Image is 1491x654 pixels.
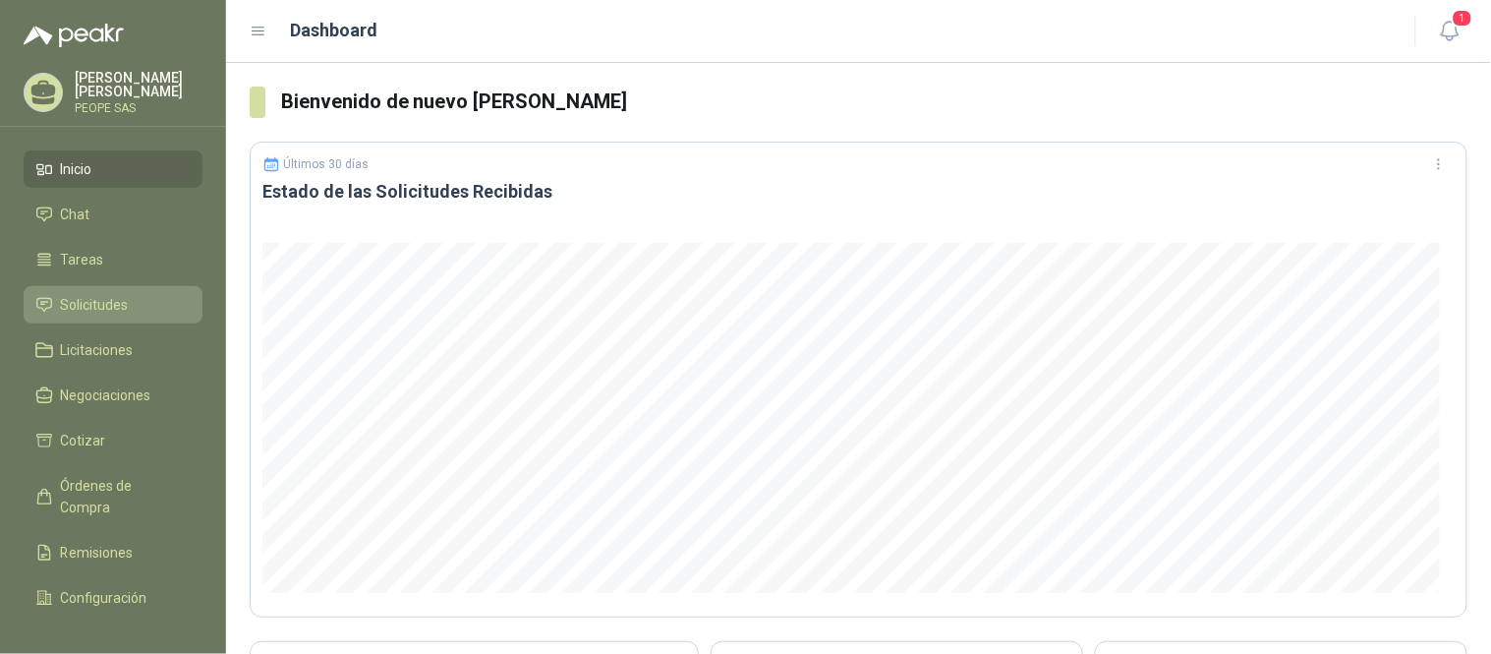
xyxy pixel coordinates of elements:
[61,587,147,609] span: Configuración
[24,579,202,617] a: Configuración
[284,157,370,171] p: Últimos 30 días
[75,102,202,114] p: PEOPE SAS
[262,180,1455,204] h3: Estado de las Solicitudes Recibidas
[75,71,202,98] p: [PERSON_NAME] [PERSON_NAME]
[291,17,378,44] h1: Dashboard
[24,422,202,459] a: Cotizar
[24,24,124,47] img: Logo peakr
[61,294,129,316] span: Solicitudes
[24,377,202,414] a: Negociaciones
[61,158,92,180] span: Inicio
[61,249,104,270] span: Tareas
[61,385,151,406] span: Negociaciones
[1452,9,1473,28] span: 1
[24,150,202,188] a: Inicio
[24,534,202,571] a: Remisiones
[61,542,134,564] span: Remisiones
[1432,14,1467,49] button: 1
[24,196,202,233] a: Chat
[24,286,202,324] a: Solicitudes
[24,467,202,526] a: Órdenes de Compra
[61,204,90,225] span: Chat
[281,87,1467,117] h3: Bienvenido de nuevo [PERSON_NAME]
[24,241,202,278] a: Tareas
[61,430,106,451] span: Cotizar
[61,475,184,518] span: Órdenes de Compra
[61,339,134,361] span: Licitaciones
[24,331,202,369] a: Licitaciones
